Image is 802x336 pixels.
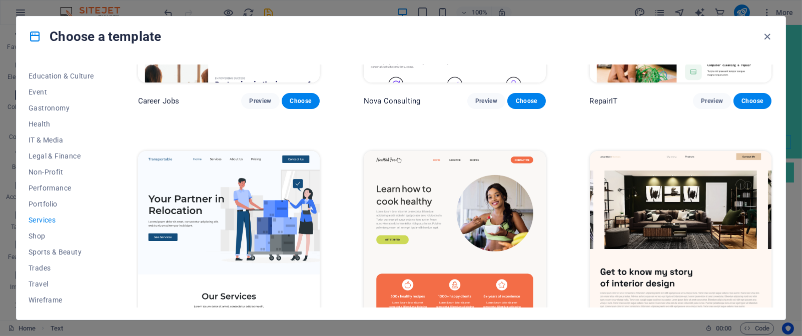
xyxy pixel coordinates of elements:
span: Non-Profit [29,168,94,176]
span: Portfolio [29,200,94,208]
button: Gastronomy [29,100,94,116]
span: Gastronomy [29,104,94,112]
span: Shop [29,232,94,240]
span: Event [29,88,94,96]
span: Legal & Finance [29,152,94,160]
button: Preview [467,93,505,109]
button: Non-Profit [29,164,94,180]
span: Choose [741,97,763,105]
span: Preview [701,97,723,105]
button: Choose [507,93,545,109]
span: Wireframe [29,296,94,304]
button: Preview [693,93,731,109]
button: Preview [241,93,279,109]
button: Education & Culture [29,68,94,84]
span: Services [29,216,94,224]
span: Trades [29,264,94,272]
span: Preview [249,97,271,105]
span: Education & Culture [29,72,94,80]
span: Travel [29,280,94,288]
span: IT & Media [29,136,94,144]
p: RepairIT [590,96,618,106]
button: Sports & Beauty [29,244,94,260]
button: Trades [29,260,94,276]
span: Choose [290,97,312,105]
p: Nova Consulting [364,96,420,106]
span: Preview [475,97,497,105]
span: Health [29,120,94,128]
button: Services [29,212,94,228]
button: IT & Media [29,132,94,148]
button: Event [29,84,94,100]
button: Choose [733,93,771,109]
button: Legal & Finance [29,148,94,164]
button: Shop [29,228,94,244]
p: Career Jobs [138,96,180,106]
button: Health [29,116,94,132]
h4: Choose a template [29,28,161,44]
img: Health & Food [364,151,545,318]
button: Portfolio [29,196,94,212]
button: Wireframe [29,292,94,308]
span: Performance [29,184,94,192]
button: Performance [29,180,94,196]
button: Travel [29,276,94,292]
img: UrbanNest Interiors [590,151,771,318]
span: Sports & Beauty [29,248,94,256]
span: Choose [515,97,537,105]
img: Transportable [138,151,320,318]
button: Choose [282,93,320,109]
